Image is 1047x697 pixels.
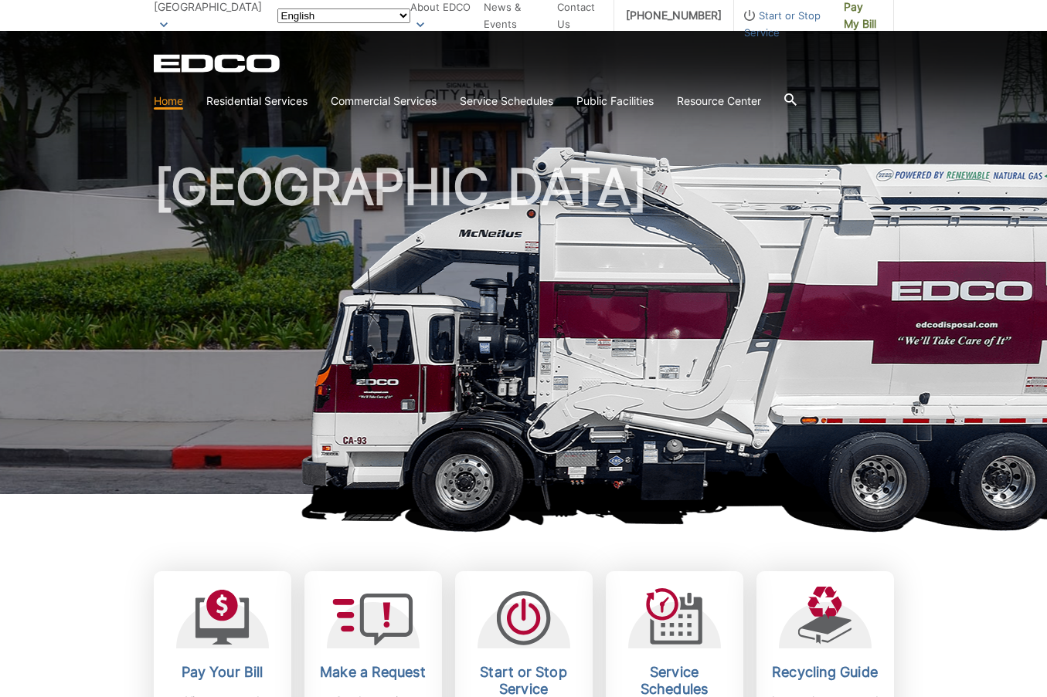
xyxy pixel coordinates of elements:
a: Service Schedules [460,93,553,110]
select: Select a language [277,8,410,23]
h2: Recycling Guide [768,664,882,681]
a: Public Facilities [576,93,654,110]
h2: Pay Your Bill [165,664,280,681]
a: Resource Center [677,93,761,110]
a: Residential Services [206,93,308,110]
a: Home [154,93,183,110]
h2: Make a Request [316,664,430,681]
h1: [GEOGRAPHIC_DATA] [154,162,894,501]
a: EDCD logo. Return to the homepage. [154,54,282,73]
a: Commercial Services [331,93,437,110]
